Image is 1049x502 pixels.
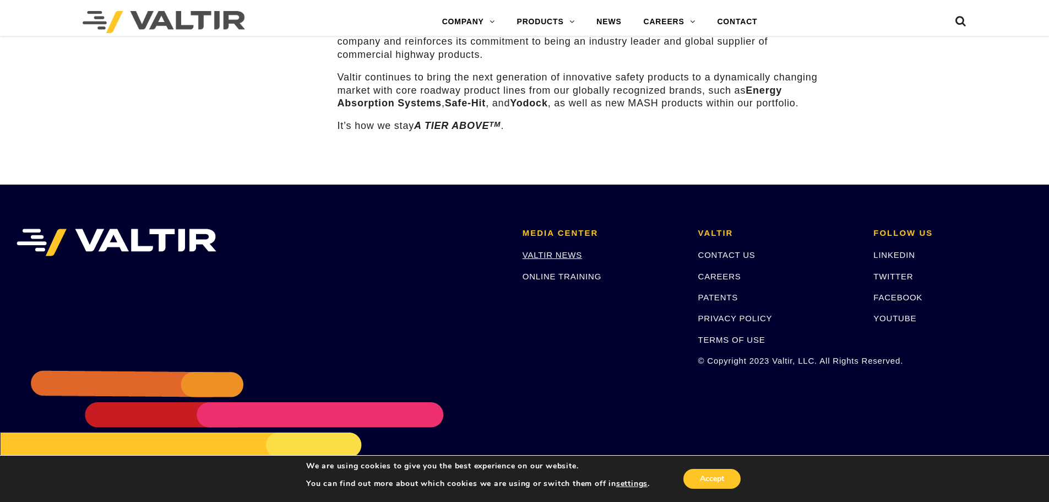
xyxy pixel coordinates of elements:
a: PATENTS [698,293,738,302]
button: settings [616,479,648,489]
a: CONTACT US [698,250,756,260]
p: You can find out more about which cookies we are using or switch them off in . [306,479,650,489]
button: Accept [683,469,741,489]
h2: MEDIA CENTER [523,229,682,238]
img: VALTIR [17,229,216,256]
a: LINKEDIN [873,250,915,260]
em: A TIER ABOVE [414,120,501,131]
strong: Safe-Hit [445,98,486,109]
a: CAREERS [698,272,741,281]
a: VALTIR NEWS [523,250,582,260]
a: TWITTER [873,272,913,281]
a: NEWS [585,11,632,33]
p: Valtir continues to bring the next generation of innovative safety products to a dynamically chan... [338,71,825,110]
a: FACEBOOK [873,293,922,302]
h2: FOLLOW US [873,229,1032,238]
p: It’s how we stay . [338,120,825,132]
a: CAREERS [633,11,706,33]
strong: Yodock [510,98,547,109]
img: Valtir [83,11,245,33]
a: COMPANY [431,11,506,33]
sup: TM [489,120,501,128]
a: PRIVACY POLICY [698,314,773,323]
a: ONLINE TRAINING [523,272,601,281]
a: TERMS OF USE [698,335,765,344]
a: CONTACT [706,11,768,33]
a: PRODUCTS [506,11,586,33]
h2: VALTIR [698,229,857,238]
p: © Copyright 2023 Valtir, LLC. All Rights Reserved. [698,354,857,367]
p: We are using cookies to give you the best experience on our website. [306,461,650,471]
a: YOUTUBE [873,314,916,323]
